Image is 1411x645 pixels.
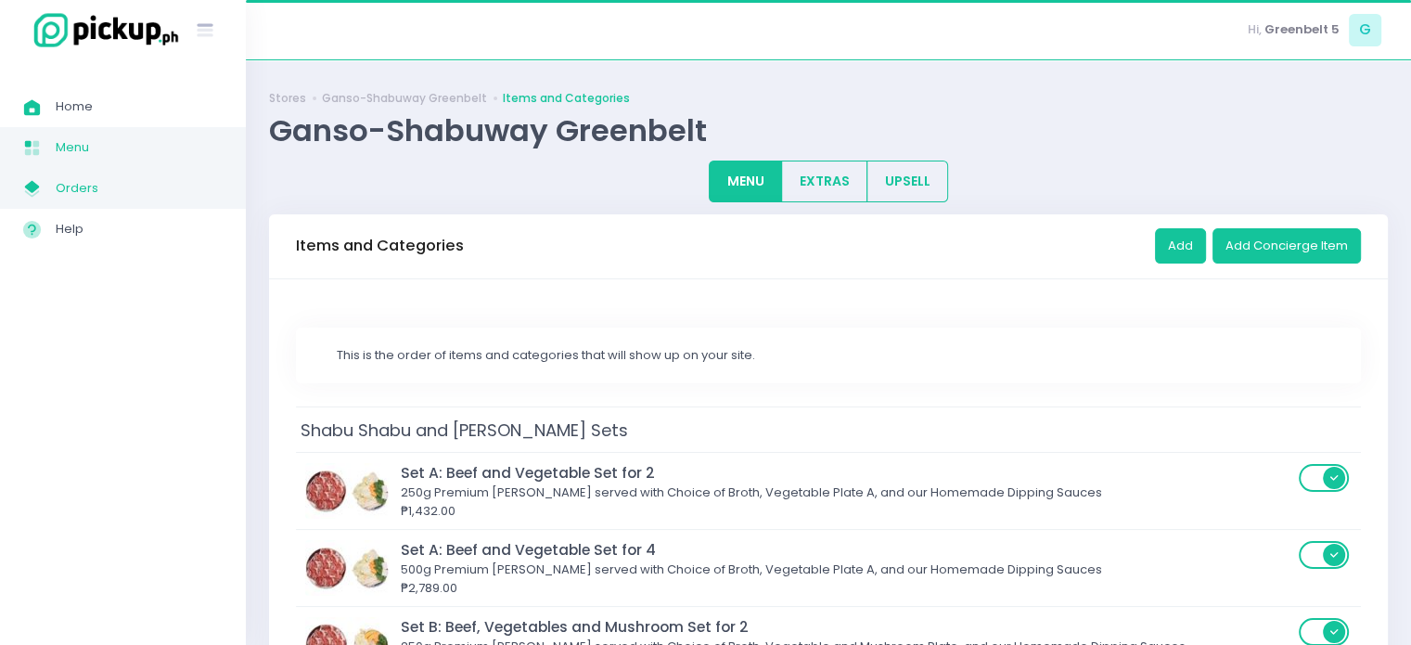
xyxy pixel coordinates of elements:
div: ₱2,789.00 [401,579,1293,598]
a: Ganso-Shabuway Greenbelt [322,90,487,107]
div: 250g Premium [PERSON_NAME] served with Choice of Broth, Vegetable Plate A, and our Homemade Dippi... [401,484,1293,502]
button: UPSELL [866,161,948,202]
span: Menu [56,135,223,160]
div: This is the order of items and categories that will show up on your site. [337,346,1336,365]
a: Stores [269,90,306,107]
div: Large button group [709,161,948,202]
a: Items and Categories [503,90,630,107]
div: Set B: Beef, Vegetables and Mushroom Set for 2 [401,616,1293,638]
td: Set A: Beef and Vegetable Set for 4Set A: Beef and Vegetable Set for 4500g Premium [PERSON_NAME] ... [296,530,1361,607]
span: Home [56,95,223,119]
span: Orders [56,176,223,200]
div: Ganso-Shabuway Greenbelt [269,112,1388,148]
button: Add Concierge Item [1212,228,1361,264]
img: Set A: Beef and Vegetable Set for 4 [305,540,389,596]
div: Set A: Beef and Vegetable Set for 4 [401,539,1293,561]
button: Add [1155,228,1206,264]
img: Set A: Beef and Vegetable Set for 2 [305,463,389,519]
span: Greenbelt 5 [1264,20,1340,39]
div: 500g Premium [PERSON_NAME] served with Choice of Broth, Vegetable Plate A, and our Homemade Dippi... [401,561,1293,579]
h3: Items and Categories [296,237,464,255]
button: EXTRAS [781,161,867,202]
span: Help [56,217,223,241]
span: Hi, [1248,20,1262,39]
div: ₱1,432.00 [401,502,1293,521]
div: Set A: Beef and Vegetable Set for 2 [401,462,1293,484]
td: Set A: Beef and Vegetable Set for 2Set A: Beef and Vegetable Set for 2250g Premium [PERSON_NAME] ... [296,453,1361,530]
button: MENU [709,161,782,202]
img: logo [23,10,181,50]
span: Shabu Shabu and [PERSON_NAME] Sets [296,414,633,446]
span: G [1349,14,1381,46]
